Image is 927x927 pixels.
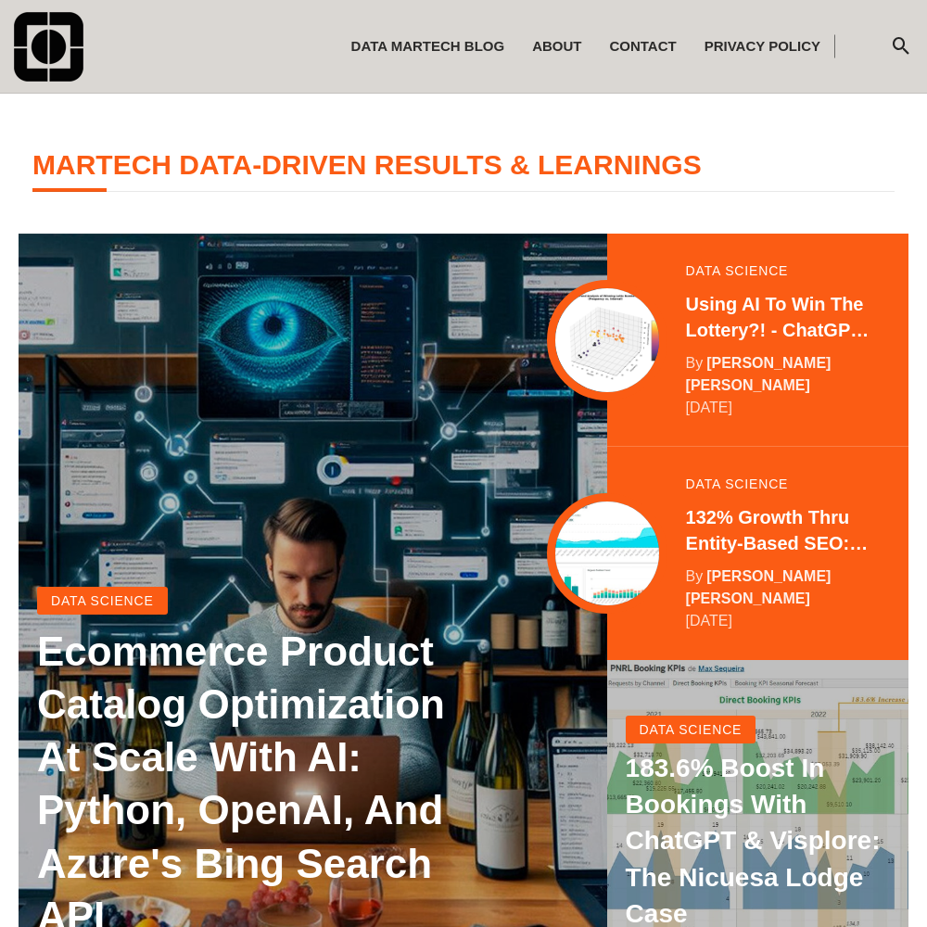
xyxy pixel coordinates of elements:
a: data science [37,587,168,615]
span: by [686,355,704,371]
a: data science [686,264,789,277]
a: [PERSON_NAME] [PERSON_NAME] [686,355,832,393]
a: 132% Growth thru Entity-Based SEO: [DOMAIN_NAME]'s Data-Driven SEO Audit & Optimization Plan [686,504,871,556]
img: comando-590 [14,12,83,82]
span: by [686,568,704,584]
a: data science [686,477,789,490]
a: data science [626,716,756,743]
time: August 29 2024 [686,397,732,419]
iframe: Chat Widget [834,838,927,927]
time: May 25 2024 [686,610,732,632]
a: Using AI to Win the Lottery?! - ChatGPT for Informed, Adaptable Decision-Making [686,291,871,343]
a: [PERSON_NAME] [PERSON_NAME] [686,568,832,606]
h4: MarTech Data-Driven Results & Learnings [32,149,895,192]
